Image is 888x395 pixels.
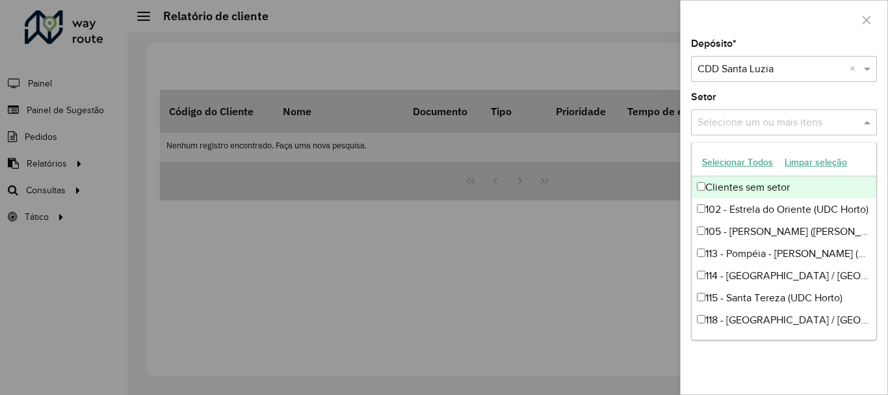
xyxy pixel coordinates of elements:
div: 118 - [GEOGRAPHIC_DATA] / [GEOGRAPHIC_DATA] [692,309,876,331]
div: 115 - Santa Tereza (UDC Horto) [692,287,876,309]
div: 114 - [GEOGRAPHIC_DATA] / [GEOGRAPHIC_DATA] (UDC Horto) [692,265,876,287]
span: Clear all [850,61,861,77]
button: Selecionar Todos [696,152,779,172]
div: 120 - Santa Inês (UDC Horto) [692,331,876,353]
div: Clientes sem setor [692,176,876,198]
label: Depósito [691,36,737,51]
div: 105 - [PERSON_NAME] ([PERSON_NAME]) [692,221,876,243]
label: Setor [691,89,716,105]
button: Limpar seleção [779,152,853,172]
div: 102 - Estrela do Oriente (UDC Horto) [692,198,876,221]
div: 113 - Pompéia - [PERSON_NAME] (UDC Horto) [692,243,876,265]
ng-dropdown-panel: Options list [691,142,877,340]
